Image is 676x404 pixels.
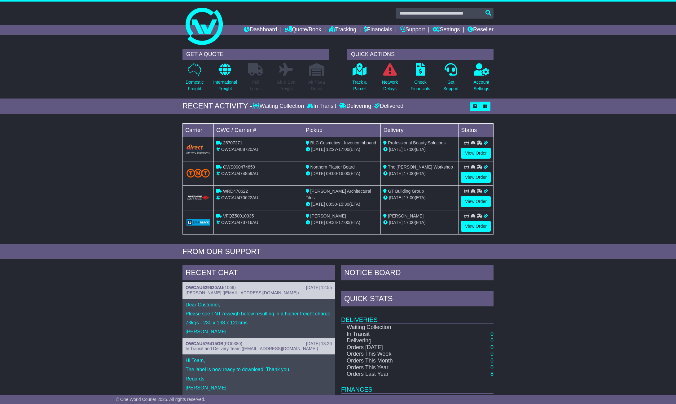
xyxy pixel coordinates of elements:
[186,290,299,295] span: [PERSON_NAME] ([EMAIL_ADDRESS][DOMAIN_NAME])
[310,140,376,145] span: BLC Cosmetics - Invenco Inbound
[404,220,415,225] span: 17:00
[341,344,430,351] td: Orders [DATE]
[341,337,430,344] td: Delivering
[461,196,491,207] a: View Order
[381,123,459,137] td: Delivery
[186,79,204,92] p: Domestic Freight
[285,25,321,35] a: Quote/Book
[311,202,325,207] span: [DATE]
[223,165,255,169] span: OWS000474859
[186,385,332,391] p: [PERSON_NAME]
[469,394,494,400] a: $4,630.29
[443,79,459,92] p: Get Support
[389,147,402,152] span: [DATE]
[306,219,378,226] div: - (ETA)
[341,331,430,338] td: In Transit
[404,171,415,176] span: 17:00
[474,79,489,92] p: Account Settings
[223,189,248,194] span: WRD470622
[225,341,241,346] span: PO0380
[341,358,430,364] td: Orders This Month
[383,195,456,201] div: (ETA)
[311,220,325,225] span: [DATE]
[341,308,494,324] td: Deliveries
[341,393,430,401] td: Sent Invoices
[490,364,494,371] a: 0
[182,265,335,282] div: RECENT CHAT
[461,172,491,183] a: View Order
[310,165,355,169] span: Northern Plaster Board
[223,140,242,145] span: 25707271
[248,79,263,92] p: Full Loads
[341,351,430,358] td: Orders This Week
[186,285,332,290] div: ( )
[341,324,430,331] td: Waiting Collection
[338,103,373,110] div: Delivering
[432,25,460,35] a: Settings
[338,171,349,176] span: 16:00
[388,140,446,145] span: Professional Beauty Solutions
[221,220,258,225] span: OWCAU473716AU
[338,220,349,225] span: 17:00
[341,371,430,378] td: Orders Last Year
[186,358,332,363] p: Hi Team,
[326,220,337,225] span: 09:34
[214,123,303,137] td: OWC / Carrier #
[182,102,252,111] div: RECENT ACTIVITY -
[221,147,258,152] span: OWCAU488720AU
[221,171,258,176] span: OWCAU474859AU
[186,302,332,308] p: Dear Customer,
[182,49,329,60] div: GET A QUOTE
[461,148,491,159] a: View Order
[382,63,398,95] a: NetworkDelays
[443,63,459,95] a: GetSupport
[187,195,210,201] img: HiTrans.png
[306,285,332,290] div: [DATE] 12:55
[389,171,402,176] span: [DATE]
[187,169,210,177] img: TNT_Domestic.png
[186,376,332,382] p: Regards,
[473,63,490,95] a: AccountSettings
[186,367,332,372] p: The label is now ready to download. Thank you.
[310,213,346,218] span: [PERSON_NAME]
[185,63,204,95] a: DomesticFreight
[306,201,378,208] div: - (ETA)
[186,320,332,326] p: 73kgs - 230 x 138 x 120cms
[252,103,305,110] div: Waiting Collection
[388,165,453,169] span: The [PERSON_NAME] Workshop
[490,358,494,364] a: 0
[306,189,371,200] span: [PERSON_NAME] Architectural Tiles
[341,265,494,282] div: NOTICE BOARD
[404,195,415,200] span: 17:00
[467,25,494,35] a: Reseller
[225,285,234,290] span: 1069
[404,147,415,152] span: 17:00
[303,123,381,137] td: Pickup
[187,219,210,226] img: GetCarrierServiceLogo
[461,221,491,232] a: View Order
[490,371,494,377] a: 8
[400,25,425,35] a: Support
[388,189,424,194] span: GT Building Group
[183,123,214,137] td: Carrier
[186,341,223,346] a: OWCAU576415GB
[329,25,356,35] a: Tracking
[306,170,378,177] div: - (ETA)
[490,344,494,350] a: 0
[383,219,456,226] div: (ETA)
[352,63,367,95] a: Track aParcel
[410,63,431,95] a: CheckFinancials
[221,195,258,200] span: OWCAU470622AU
[186,341,332,346] div: ( )
[187,144,210,154] img: Direct.png
[472,394,494,400] span: 4,630.29
[311,171,325,176] span: [DATE]
[338,202,349,207] span: 15:30
[311,147,325,152] span: [DATE]
[459,123,494,137] td: Status
[305,103,338,110] div: In Transit
[347,49,494,60] div: QUICK ACTIONS
[244,25,277,35] a: Dashboard
[213,63,237,95] a: InternationalFreight
[186,311,332,317] p: Please see TNT reweigh below resulting in a higher freight charge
